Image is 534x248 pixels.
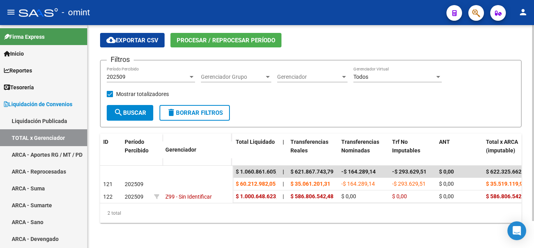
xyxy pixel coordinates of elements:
datatable-header-cell: Período Percibido [122,134,151,167]
h3: Filtros [107,54,134,65]
span: $ 0,00 [439,181,454,187]
datatable-header-cell: ID [100,134,122,167]
span: Firma Express [4,33,45,41]
span: $ 622.325.662,44 [486,168,529,175]
span: ID [103,139,108,145]
span: Período Percibido [125,139,149,154]
span: - omint [62,4,90,21]
span: $ 0,00 [439,168,454,175]
span: Liquidación de Convenios [4,100,72,109]
div: Open Intercom Messenger [507,221,526,240]
span: Gerenciador Grupo [201,74,264,80]
datatable-header-cell: Total x ARCA (imputable) [483,134,534,168]
span: Exportar CSV [106,37,158,44]
span: 202509 [125,181,143,187]
datatable-header-cell: ANT [436,134,483,168]
span: Buscar [114,109,146,116]
span: $ 621.867.743,79 [290,168,333,175]
span: $ 35.519.119,96 [486,181,526,187]
span: 202509 [125,194,143,200]
datatable-header-cell: Gerenciador [162,141,233,158]
datatable-header-cell: Trf No Imputables [389,134,436,168]
span: Reportes [4,66,32,75]
button: Buscar [107,105,153,121]
span: Borrar Filtros [167,109,223,116]
span: Transferencias Nominadas [341,139,379,154]
mat-icon: search [114,108,123,117]
span: $ 1.060.861.605,05 [236,168,283,175]
span: | [283,193,284,199]
span: Todos [353,74,368,80]
span: 121 [103,181,113,187]
datatable-header-cell: | [280,134,287,168]
span: ANT [439,139,450,145]
span: Z99 - Sin Identificar [165,194,212,200]
mat-icon: person [518,7,528,17]
datatable-header-cell: Transferencias Nominadas [338,134,389,168]
span: | [283,139,284,145]
span: Mostrar totalizadores [116,89,169,99]
span: Gerenciador [277,74,340,80]
button: Procesar / Reprocesar período [170,33,281,47]
span: $ 0,00 [341,193,356,199]
span: -$ 164.289,14 [341,168,376,175]
mat-icon: cloud_download [106,35,116,45]
span: $ 586.806.542,48 [486,193,529,199]
span: 122 [103,194,113,200]
span: 202509 [107,74,125,80]
mat-icon: delete [167,108,176,117]
span: Gerenciador [165,147,196,153]
span: Total x ARCA (imputable) [486,139,518,154]
span: -$ 164.289,14 [341,181,375,187]
datatable-header-cell: Transferencias Reales [287,134,338,168]
span: Trf No Imputables [392,139,420,154]
span: $ 1.000.648.623,00 [236,193,283,199]
span: $ 586.806.542,48 [290,193,333,199]
span: Tesorería [4,83,34,92]
span: Inicio [4,49,24,58]
span: -$ 293.629,51 [392,168,426,175]
mat-icon: menu [6,7,16,17]
datatable-header-cell: Total Liquidado [233,134,280,168]
span: Procesar / Reprocesar período [177,37,275,44]
span: $ 0,00 [439,193,454,199]
button: Borrar Filtros [159,105,230,121]
span: $ 0,00 [392,193,407,199]
span: $ 60.212.982,05 [236,181,276,187]
span: $ 35.061.201,31 [290,181,330,187]
span: Total Liquidado [236,139,275,145]
span: Transferencias Reales [290,139,328,154]
button: Exportar CSV [100,33,165,47]
span: -$ 293.629,51 [392,181,426,187]
div: 2 total [100,203,521,223]
span: | [283,168,284,175]
span: | [283,181,284,187]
